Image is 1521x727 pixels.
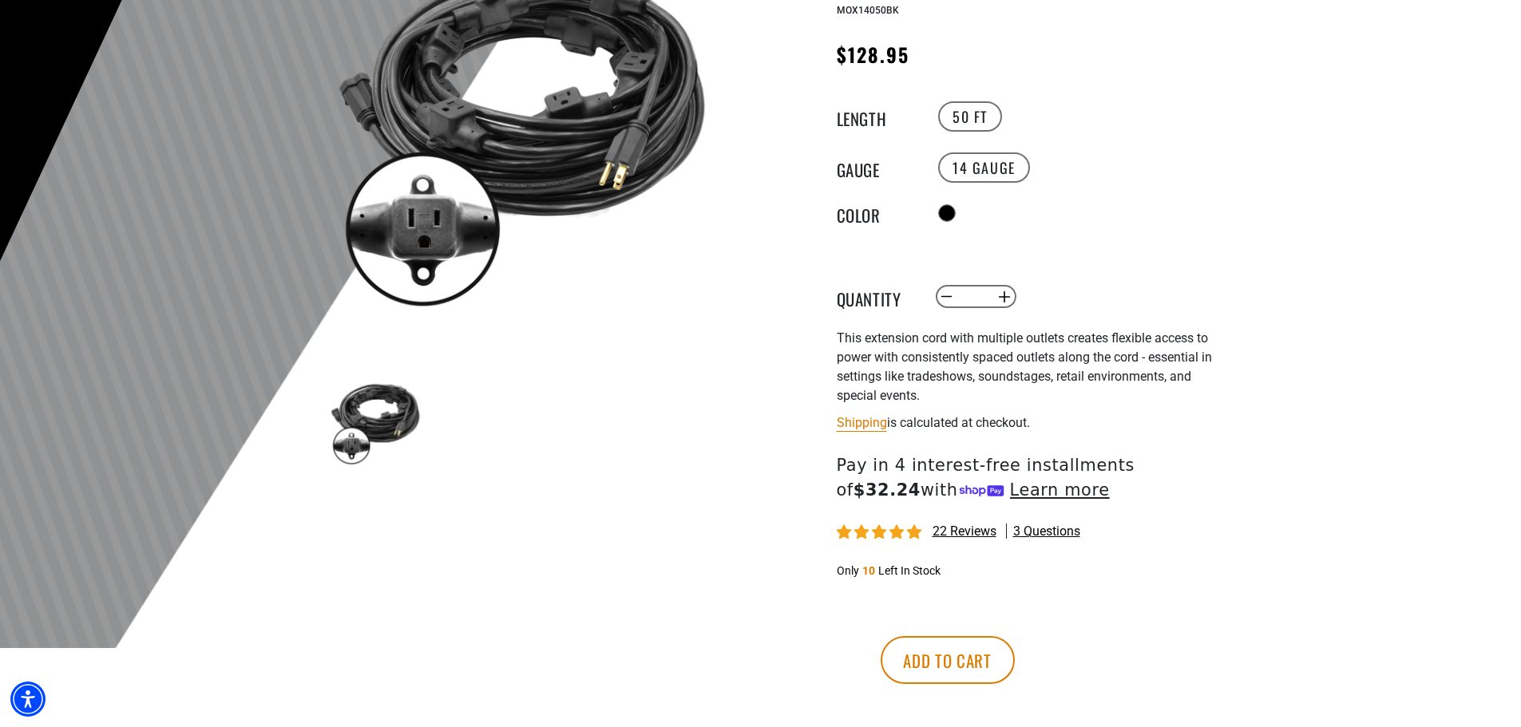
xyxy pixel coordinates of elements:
[837,525,925,540] span: 4.95 stars
[10,682,46,717] div: Accessibility Menu
[878,564,941,577] span: Left In Stock
[837,106,917,127] legend: Length
[329,375,422,468] img: black
[837,286,917,307] label: Quantity
[837,5,899,16] span: MOX14050BK
[837,564,859,577] span: Only
[881,636,1015,684] button: Add to cart
[837,157,917,178] legend: Gauge
[837,415,887,430] a: Shipping
[837,330,1212,403] span: This extension cord with multiple outlets creates flexible access to power with consistently spac...
[938,152,1030,183] label: 14 Gauge
[933,524,996,539] span: 22 reviews
[1013,523,1080,540] span: 3 questions
[837,203,917,223] legend: Color
[938,101,1002,132] label: 50 FT
[837,40,910,69] span: $128.95
[862,564,875,577] span: 10
[837,412,1228,433] div: is calculated at checkout.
